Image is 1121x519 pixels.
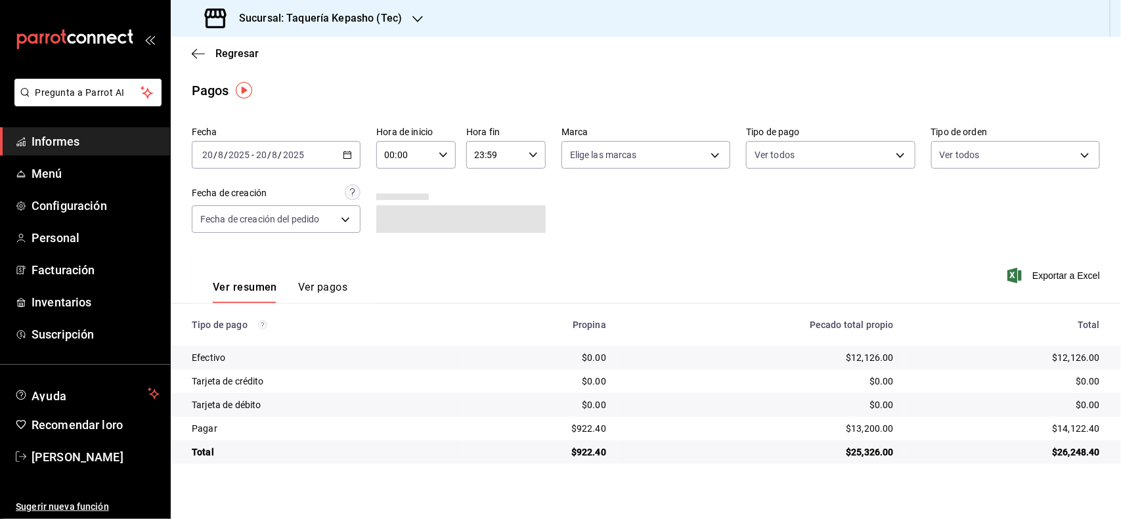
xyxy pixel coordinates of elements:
input: ---- [282,150,305,160]
font: Pregunta a Parrot AI [35,87,125,98]
a: Pregunta a Parrot AI [9,95,162,109]
font: $0.00 [1076,400,1100,410]
font: $13,200.00 [846,423,894,434]
font: $0.00 [869,400,894,410]
font: Hora de inicio [376,127,433,138]
font: Tipo de pago [746,127,800,138]
font: $26,248.40 [1053,447,1101,457]
font: Tipo de orden [931,127,988,138]
span: / [267,150,271,160]
font: Suscripción [32,327,94,341]
font: Ver resumen [213,281,277,293]
font: Total [1078,320,1100,330]
font: Menú [32,167,62,180]
font: Tarjeta de débito [192,400,261,410]
font: Efectivo [192,352,225,363]
input: -- [272,150,278,160]
font: Pagar [192,423,217,434]
font: $12,126.00 [1053,352,1101,363]
font: Recomendar loro [32,418,123,432]
input: ---- [228,150,250,160]
font: $25,326.00 [846,447,894,457]
font: Ayuda [32,389,67,403]
font: Fecha [192,127,217,138]
font: Personal [32,231,79,245]
span: / [278,150,282,160]
font: Ver todos [940,150,980,160]
input: -- [202,150,213,160]
font: Tipo de pago [192,320,248,330]
font: Tarjeta de crédito [192,376,264,386]
font: Pagos [192,83,229,98]
font: Informes [32,135,79,148]
font: Elige las marcas [570,150,637,160]
font: $14,122.40 [1053,423,1101,434]
font: Total [192,447,214,457]
font: Ver pagos [298,281,347,293]
button: Pregunta a Parrot AI [14,79,162,106]
font: Fecha de creación del pedido [200,214,320,224]
span: / [224,150,228,160]
font: $12,126.00 [846,352,894,363]
font: $0.00 [582,376,606,386]
font: $0.00 [582,400,606,410]
button: Regresar [192,47,259,60]
font: Facturación [32,263,95,277]
input: -- [255,150,267,160]
button: abrir_cajón_menú [144,34,155,45]
font: $922.40 [571,423,606,434]
font: Sugerir nueva función [16,501,109,512]
font: Fecha de creación [192,188,267,198]
font: Regresar [215,47,259,60]
font: Exportar a Excel [1032,270,1100,281]
font: Sucursal: Taquería Kepasho (Tec) [239,12,402,24]
span: / [213,150,217,160]
div: pestañas de navegación [213,280,347,303]
input: -- [217,150,224,160]
font: Marca [561,127,588,138]
span: - [252,150,254,160]
font: [PERSON_NAME] [32,450,123,464]
font: $922.40 [571,447,606,457]
font: Propina [573,320,606,330]
font: Hora fin [466,127,500,138]
img: Tooltip marker [236,82,252,98]
button: Exportar a Excel [1010,268,1100,283]
font: $0.00 [582,352,606,363]
font: Configuración [32,199,107,213]
font: $0.00 [1076,376,1100,386]
svg: Los pagos realizados con Pay y otras terminales son montos brutos. [258,320,267,329]
font: Pecado total propio [810,320,894,330]
font: Ver todos [755,150,795,160]
font: $0.00 [869,376,894,386]
font: Inventarios [32,295,91,309]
